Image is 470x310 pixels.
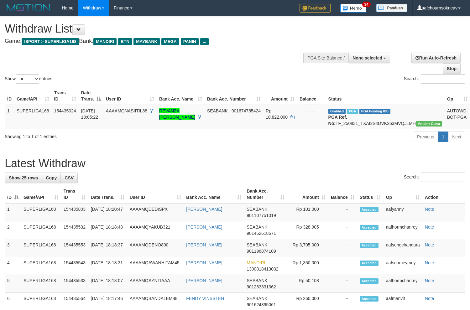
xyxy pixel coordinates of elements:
a: Run Auto-Refresh [411,53,461,63]
span: MAYBANK [133,38,160,45]
span: Accepted [360,261,379,266]
td: AAAAMQYAKUB321 [127,221,184,239]
th: Date Trans.: activate to sort column descending [79,87,103,105]
span: SEABANK [247,242,267,247]
a: Note [425,260,434,265]
label: Search: [404,74,465,84]
td: aafsoumeymey [384,257,422,275]
th: Trans ID: activate to sort column ascending [61,185,88,203]
th: Trans ID: activate to sort column ascending [52,87,79,105]
input: Search: [421,173,465,182]
span: 34 [362,2,371,7]
a: Note [425,296,434,301]
td: AAAAMQDEDISPX [127,203,184,221]
span: SEABANK [247,225,267,230]
td: [DATE] 18:18:48 [88,221,127,239]
th: Bank Acc. Number: activate to sort column ascending [205,87,263,105]
span: Copy [46,175,57,180]
a: Note [425,225,434,230]
span: Accepted [360,278,379,284]
span: ... [200,38,209,45]
span: Copy 901674785424 to clipboard [232,108,261,113]
span: MANDIRI [247,260,265,265]
td: - [328,203,357,221]
th: Bank Acc. Name: activate to sort column ascending [157,87,205,105]
td: 5 [5,275,21,293]
div: - - - [300,108,323,114]
a: Next [448,132,465,142]
td: 3 [5,239,21,257]
td: Rp 50,108 [287,275,328,293]
span: SEABANK [247,207,267,212]
input: Search: [421,74,465,84]
a: Previous [413,132,438,142]
td: aafhormchanrey [384,221,422,239]
a: FENDY VINSSTEN [186,296,224,301]
b: PGA Ref. No: [328,115,347,126]
span: Accepted [360,296,379,302]
h1: Withdraw List [5,23,307,35]
td: 2 [5,221,21,239]
span: Grabbed [328,109,346,114]
span: MANDIRI [93,38,117,45]
td: [DATE] 18:18:37 [88,239,127,257]
img: Feedback.jpg [300,4,331,13]
td: 154435532 [61,221,88,239]
td: - [328,275,357,293]
span: AAAAMQNASIITIL88 [106,108,147,113]
span: Copy 901462618671 to clipboard [247,231,276,236]
th: Date Trans.: activate to sort column ascending [88,185,127,203]
td: SUPERLIGA168 [21,239,61,257]
td: 154435533 [61,275,88,293]
td: 154435553 [61,239,88,257]
td: SUPERLIGA168 [21,275,61,293]
a: [PERSON_NAME] [186,207,222,212]
td: [DATE] 18:20:47 [88,203,127,221]
a: Note [425,207,434,212]
span: None selected [352,55,382,60]
span: Copy 901624395061 to clipboard [247,302,276,307]
th: Status [326,87,445,105]
h4: Game: Bank: [5,38,307,44]
button: None selected [348,53,390,63]
td: AAAAMQAWANHITAM45 [127,257,184,275]
span: CSV [65,175,74,180]
span: PGA Pending [359,109,391,114]
td: [DATE] 18:18:31 [88,257,127,275]
a: REVANZA [PERSON_NAME] [159,108,195,120]
a: Note [425,278,434,283]
th: Game/API: activate to sort column ascending [21,185,61,203]
span: Marked by aafsengchandara [347,109,358,114]
th: Action [422,185,465,203]
td: 154435803 [61,203,88,221]
span: Accepted [360,207,379,212]
span: SEABANK [247,278,267,283]
h1: Latest Withdraw [5,157,465,170]
span: SEABANK [247,296,267,301]
th: Bank Acc. Name: activate to sort column ascending [184,185,244,203]
span: SEABANK [207,108,228,113]
span: PANIN [181,38,199,45]
span: Copy 1300018413032 to clipboard [247,266,278,271]
span: MEGA [161,38,179,45]
td: - [328,221,357,239]
span: Rp 10.822.000 [266,108,288,120]
td: Rp 101,000 [287,203,328,221]
th: Balance: activate to sort column ascending [328,185,357,203]
span: Copy 901107751019 to clipboard [247,213,276,218]
td: SUPERLIGA168 [21,203,61,221]
span: Show 25 rows [9,175,38,180]
img: panduan.png [376,4,407,12]
th: User ID: activate to sort column ascending [103,87,157,105]
td: [DATE] 18:18:07 [88,275,127,293]
img: Button%20Memo.svg [340,4,367,13]
span: BTN [118,38,132,45]
a: CSV [60,173,78,183]
div: PGA Site Balance / [303,53,348,63]
td: 4 [5,257,21,275]
th: Amount: activate to sort column ascending [263,87,297,105]
a: [PERSON_NAME] [186,278,222,283]
td: aafyanny [384,203,422,221]
select: Showentries [16,74,39,84]
th: Status: activate to sort column ascending [357,185,384,203]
